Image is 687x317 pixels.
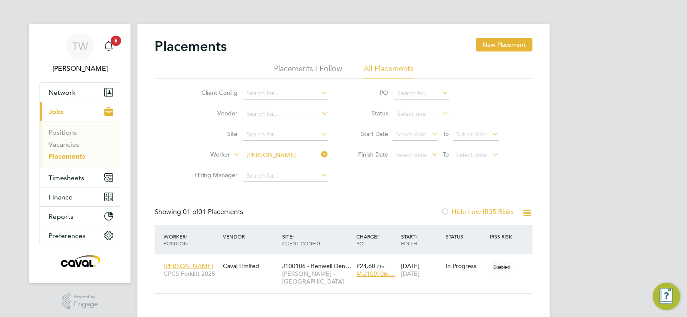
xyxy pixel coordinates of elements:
span: [DATE] [401,270,419,278]
span: To [440,128,451,139]
span: / Position [164,233,188,247]
span: [PERSON_NAME] - [GEOGRAPHIC_DATA] [282,270,352,285]
label: Client Config [188,89,237,97]
span: / Client Config [282,233,320,247]
a: Positions [49,128,77,136]
div: Vendor [221,229,280,244]
a: [PERSON_NAME]CPCS Forklift 2025Caval LimitedJ100106 - Benwell Den…[PERSON_NAME] - [GEOGRAPHIC_DAT... [161,257,532,265]
span: CPCS Forklift 2025 [164,270,219,278]
span: 01 Placements [183,208,243,216]
span: 5 [111,36,121,46]
span: Tim Wells [40,63,120,74]
input: Search for... [243,129,328,141]
a: Vacancies [49,140,79,148]
a: TW[PERSON_NAME] [40,33,120,74]
div: Site [280,229,354,251]
span: Select date [395,151,426,159]
label: Site [188,130,237,138]
div: In Progress [446,262,486,270]
li: All Placements [364,63,413,79]
span: Finance [49,193,73,201]
label: Worker [181,151,230,159]
button: Jobs [40,102,120,121]
span: £24.60 [356,262,375,270]
span: Jobs [49,108,64,116]
div: Status [444,229,488,244]
span: Select date [456,130,487,138]
span: / hr [377,263,384,269]
input: Search for... [243,149,328,161]
input: Select one [394,108,449,120]
label: PO [350,89,388,97]
span: Powered by [74,293,98,301]
label: Status [350,109,388,117]
div: [DATE] [399,258,444,282]
span: M-J100106-… [356,270,395,278]
img: caval-logo-retina.png [58,254,101,268]
span: Select date [395,130,426,138]
span: Disabled [490,261,513,272]
button: Preferences [40,226,120,245]
label: Hiring Manager [188,171,237,179]
span: [PERSON_NAME] [164,262,213,270]
button: Finance [40,187,120,206]
div: Worker [161,229,221,251]
span: J100106 - Benwell Den… [282,262,351,270]
span: Engage [74,301,98,308]
span: Preferences [49,232,85,240]
button: Network [40,83,120,102]
a: 5 [100,33,117,60]
span: 01 of [183,208,198,216]
span: TW [72,41,88,52]
div: Jobs [40,121,120,168]
span: Select date [456,151,487,159]
button: Engage Resource Center [653,283,680,310]
a: Placements [49,152,85,160]
a: Powered byEngage [62,293,98,310]
div: IR35 Risk [488,229,517,244]
button: New Placement [476,38,532,51]
a: Go to home page [40,254,120,268]
div: Showing [155,208,245,217]
button: Reports [40,207,120,226]
label: Hide Low IR35 Risks [441,208,514,216]
input: Search for... [243,88,328,100]
span: To [440,149,451,160]
div: Start [399,229,444,251]
div: Caval Limited [221,258,280,274]
input: Search for... [243,170,328,182]
span: / Finish [401,233,417,247]
nav: Main navigation [29,24,131,283]
input: Search for... [243,108,328,120]
span: Reports [49,212,73,220]
label: Vendor [188,109,237,117]
label: Start Date [350,130,388,138]
button: Timesheets [40,168,120,187]
span: Network [49,88,76,97]
input: Search for... [394,88,449,100]
label: Finish Date [350,151,388,158]
span: Timesheets [49,174,84,182]
span: / PO [356,233,379,247]
h2: Placements [155,38,227,55]
li: Placements I Follow [274,63,342,79]
div: Charge [354,229,399,251]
